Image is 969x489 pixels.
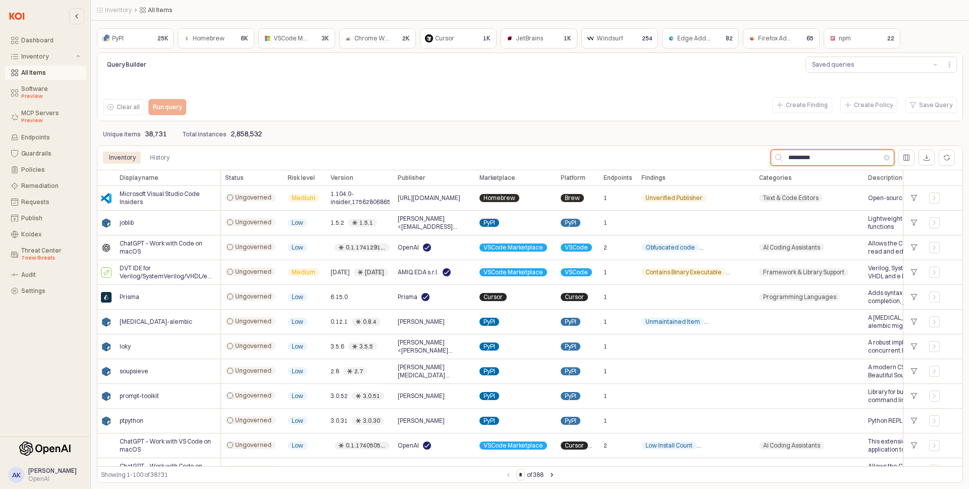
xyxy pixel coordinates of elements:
[840,97,897,113] button: Create Policy
[565,318,576,326] span: PyPI
[183,130,227,139] p: Total instances
[929,57,941,72] button: Show suggestions
[292,194,315,202] span: Medium
[5,66,86,80] button: All Items
[339,28,416,48] div: Chrome Web Store2K
[5,130,86,144] button: Endpoints
[645,243,695,252] span: Obfuscated code
[5,268,86,282] button: Audit
[258,28,335,48] div: VSCode Marketplace3K
[148,99,186,115] button: Run query
[193,33,225,43] div: Homebrew
[398,215,471,231] span: [PERSON_NAME] <[EMAIL_ADDRESS][DOMAIN_NAME]>
[905,97,957,113] button: Save Query
[21,150,80,157] div: Guardrails
[5,33,86,47] button: Dashboard
[97,466,963,483] div: Table toolbar
[398,363,471,379] span: [PERSON_NAME][MEDICAL_DATA] <[PERSON_NAME][EMAIL_ADDRESS][MEDICAL_DATA][DOMAIN_NAME]>
[331,318,348,326] span: 0.12.1
[365,268,384,276] div: [DATE]
[144,152,176,164] div: History
[420,28,497,48] div: Cursor1K
[398,417,445,425] span: [PERSON_NAME]
[483,343,495,351] span: PyPI
[120,264,217,280] span: DVT IDE for Verilog/SystemVerilog/VHDL/e Language
[806,34,814,43] p: 65
[103,130,141,139] p: Unique items
[120,417,143,425] span: ptpython
[732,268,794,276] span: Snippet Running Code
[517,469,524,480] input: Page
[483,194,515,202] span: Homebrew
[398,338,471,355] span: [PERSON_NAME] <[PERSON_NAME][EMAIL_ADDRESS][PERSON_NAME][DOMAIN_NAME]>
[363,318,376,326] div: 0.8.4
[479,174,515,182] span: Marketplace
[28,475,77,483] div: OpenAI
[726,34,733,43] p: 82
[120,367,148,375] span: soupsieve
[546,469,558,481] button: Next page
[907,290,921,304] div: +
[642,34,653,43] p: 254
[331,268,350,276] span: [DATE]
[907,365,921,378] div: +
[483,268,543,276] span: VSCode Marketplace
[331,392,348,400] span: 3.0.52
[824,28,900,48] div: npm22
[5,179,86,193] button: Remediation
[662,28,739,48] div: Edge Add-ons82
[120,437,217,454] span: ChatGPT – Work with VS Code on macOS
[235,268,272,276] span: Ungoverned
[565,442,584,450] span: Cursor
[907,191,921,205] div: +
[178,28,254,48] div: Homebrew6K
[120,392,159,400] span: prompt-toolkit
[331,219,344,227] span: 1.5.2
[101,470,502,480] div: Showing 1-100 of 38731
[120,190,217,206] span: Microsoft Visual Studio Code Insiders
[109,152,136,164] div: Inventory
[398,392,445,400] span: [PERSON_NAME]
[21,37,80,44] div: Dashboard
[759,174,792,182] span: Categories
[806,57,929,72] button: Saved queries
[743,28,820,48] div: Firefox Add-ons65
[561,174,585,182] span: Platform
[12,470,21,480] div: AK
[117,103,140,111] p: Clear all
[112,33,124,43] div: PyPI
[5,211,86,225] button: Publish
[565,392,576,400] span: PyPI
[235,342,272,350] span: Ungoverned
[763,442,820,450] span: AI Coding Assistants
[527,470,544,480] label: of 388
[225,174,244,182] span: Status
[398,442,419,450] span: OpenAI
[907,241,921,254] div: +
[292,219,303,227] span: Low
[153,103,182,111] p: Run query
[363,417,380,425] div: 3.0.30
[363,392,380,400] div: 3.0.51
[604,219,607,227] span: 1
[5,227,86,241] button: Koidex
[604,293,607,301] span: 1
[402,34,410,43] p: 2K
[21,199,80,206] div: Requests
[483,392,495,400] span: PyPI
[5,146,86,161] button: Guardrails
[103,77,957,97] iframe: QueryBuildingItay
[150,152,170,164] div: History
[907,414,921,427] div: +
[28,467,77,474] span: [PERSON_NAME]
[483,367,495,375] span: PyPI
[157,34,169,43] p: 25K
[483,243,543,252] span: VSCode Marketplace
[5,50,86,64] button: Inventory
[231,129,262,139] p: 2,858,532
[359,219,373,227] div: 1.5.1
[942,57,957,73] button: Menu
[772,97,832,113] button: Create Finding
[565,243,588,252] span: VSCode
[435,33,454,43] div: Cursor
